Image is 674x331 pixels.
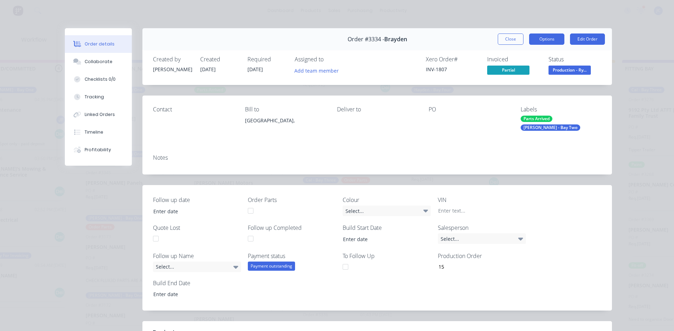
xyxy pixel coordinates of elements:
[200,56,239,63] div: Created
[65,141,132,159] button: Profitability
[426,66,479,73] div: INV-1807
[85,129,103,135] div: Timeline
[148,289,236,300] input: Enter date
[343,206,431,216] div: Select...
[348,36,384,43] span: Order #3334 -
[153,223,241,232] label: Quote Lost
[247,66,263,73] span: [DATE]
[65,106,132,123] button: Linked Orders
[438,252,526,260] label: Production Order
[85,76,116,82] div: Checklists 0/0
[65,71,132,88] button: Checklists 0/0
[248,262,295,271] div: Payment outstanding
[245,116,326,125] div: [GEOGRAPHIC_DATA],
[153,66,192,73] div: [PERSON_NAME]
[433,262,526,272] input: Enter number...
[549,66,591,74] span: Production - Ry...
[153,56,192,63] div: Created by
[438,223,526,232] label: Salesperson
[153,252,241,260] label: Follow up Name
[245,106,326,113] div: Bill to
[247,56,286,63] div: Required
[65,35,132,53] button: Order details
[65,88,132,106] button: Tracking
[521,124,580,131] div: [PERSON_NAME] - Bay Two
[295,56,365,63] div: Assigned to
[200,66,216,73] span: [DATE]
[338,234,426,244] input: Enter date
[65,53,132,71] button: Collaborate
[65,123,132,141] button: Timeline
[384,36,407,43] span: Brayden
[153,196,241,204] label: Follow up date
[549,66,591,76] button: Production - Ry...
[245,116,326,138] div: [GEOGRAPHIC_DATA],
[153,154,601,161] div: Notes
[337,106,418,113] div: Deliver to
[487,56,540,63] div: Invoiced
[343,252,431,260] label: To Follow Up
[295,66,343,75] button: Add team member
[85,147,111,153] div: Profitability
[153,279,241,287] label: Build End Date
[549,56,601,63] div: Status
[570,33,605,45] button: Edit Order
[438,233,526,244] div: Select...
[153,106,234,113] div: Contact
[291,66,343,75] button: Add team member
[521,106,601,113] div: Labels
[498,33,523,45] button: Close
[521,116,552,122] div: Parts Arrived
[529,33,564,45] button: Options
[343,223,431,232] label: Build Start Date
[438,196,526,204] label: VIN
[248,196,336,204] label: Order Parts
[85,59,112,65] div: Collaborate
[429,106,509,113] div: PO
[426,56,479,63] div: Xero Order #
[148,206,236,216] input: Enter date
[153,262,241,272] div: Select...
[248,252,336,260] label: Payment status
[85,94,104,100] div: Tracking
[343,196,431,204] label: Colour
[248,223,336,232] label: Follow up Completed
[85,111,115,118] div: Linked Orders
[487,66,529,74] span: Partial
[85,41,115,47] div: Order details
